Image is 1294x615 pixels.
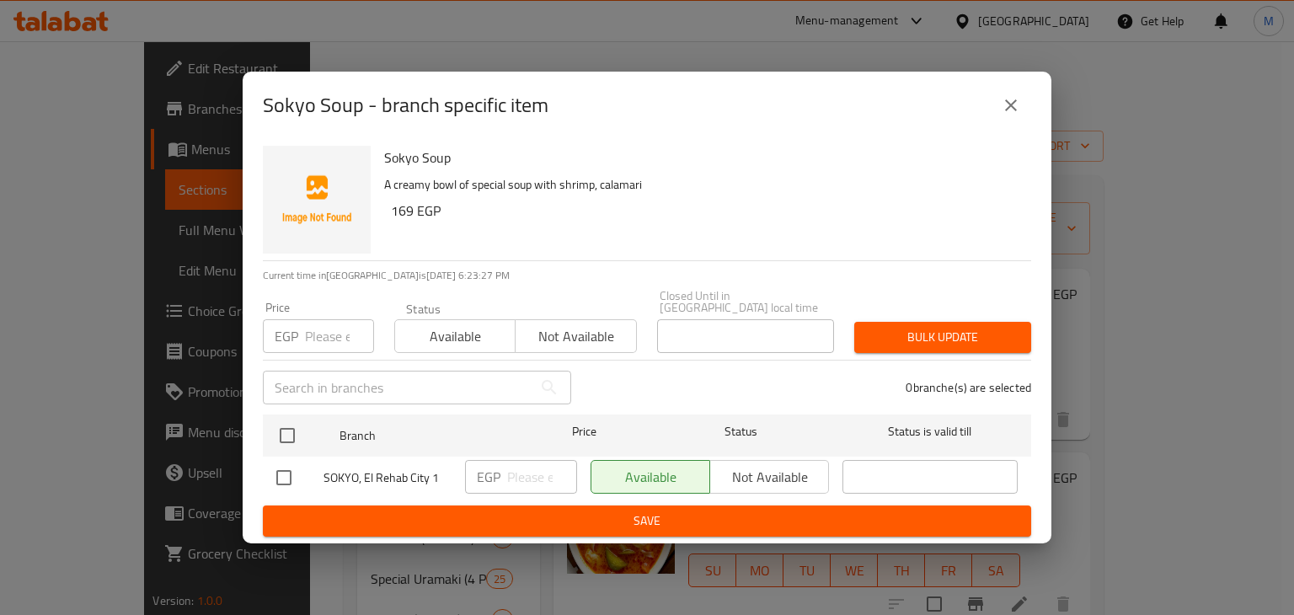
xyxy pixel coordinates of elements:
[263,92,548,119] h2: Sokyo Soup - branch specific item
[402,324,509,349] span: Available
[906,379,1031,396] p: 0 branche(s) are selected
[263,505,1031,537] button: Save
[275,326,298,346] p: EGP
[276,511,1018,532] span: Save
[263,146,371,254] img: Sokyo Soup
[991,85,1031,126] button: close
[477,467,500,487] p: EGP
[842,421,1018,442] span: Status is valid till
[263,268,1031,283] p: Current time in [GEOGRAPHIC_DATA] is [DATE] 6:23:27 PM
[528,421,640,442] span: Price
[384,146,1018,169] h6: Sokyo Soup
[323,468,452,489] span: SOKYO, El Rehab City 1
[854,322,1031,353] button: Bulk update
[391,199,1018,222] h6: 169 EGP
[507,460,577,494] input: Please enter price
[868,327,1018,348] span: Bulk update
[263,371,532,404] input: Search in branches
[340,425,515,447] span: Branch
[515,319,636,353] button: Not available
[654,421,829,442] span: Status
[522,324,629,349] span: Not available
[384,174,1018,195] p: A creamy bowl of special soup with shrimp, calamari
[305,319,374,353] input: Please enter price
[394,319,516,353] button: Available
